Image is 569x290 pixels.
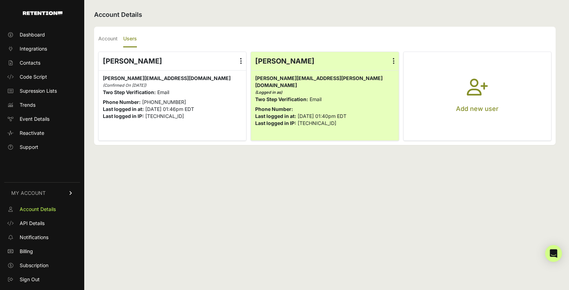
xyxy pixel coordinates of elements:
[4,29,80,40] a: Dashboard
[20,45,47,52] span: Integrations
[4,232,80,243] a: Notifications
[545,245,562,262] div: Open Intercom Messenger
[4,99,80,111] a: Trends
[20,116,49,123] span: Event Details
[142,99,186,105] span: [PHONE_NUMBER]
[20,130,44,137] span: Reactivate
[4,218,80,229] a: API Details
[23,11,62,15] img: Retention.com
[255,90,282,95] i: (Logged in as)
[103,113,144,119] strong: Last logged in IP:
[20,220,45,227] span: API Details
[123,31,137,47] label: Users
[4,113,80,125] a: Event Details
[4,141,80,153] a: Support
[255,113,296,119] strong: Last logged in at:
[255,75,383,88] span: [PERSON_NAME][EMAIL_ADDRESS][PERSON_NAME][DOMAIN_NAME]
[4,274,80,285] a: Sign Out
[103,83,146,88] i: (Confirmed On [DATE])
[255,106,293,112] strong: Phone Number:
[20,31,45,38] span: Dashboard
[255,96,308,102] strong: Two Step Verification:
[456,104,498,114] p: Add new user
[4,43,80,54] a: Integrations
[4,71,80,83] a: Code Script
[145,106,194,112] span: [DATE] 01:46pm EDT
[11,190,46,197] span: MY ACCOUNT
[4,246,80,257] a: Billing
[4,57,80,68] a: Contacts
[20,101,35,108] span: Trends
[310,96,322,102] span: Email
[4,204,80,215] a: Account Details
[20,87,57,94] span: Supression Lists
[251,52,398,70] div: [PERSON_NAME]
[20,276,40,283] span: Sign Out
[20,234,48,241] span: Notifications
[4,182,80,204] a: MY ACCOUNT
[4,127,80,139] a: Reactivate
[20,59,40,66] span: Contacts
[298,113,346,119] span: [DATE] 01:40pm EDT
[145,113,184,119] span: [TECHNICAL_ID]
[255,120,296,126] strong: Last logged in IP:
[20,73,47,80] span: Code Script
[103,75,231,81] span: [PERSON_NAME][EMAIL_ADDRESS][DOMAIN_NAME]
[94,10,556,20] h2: Account Details
[4,260,80,271] a: Subscription
[20,144,38,151] span: Support
[103,99,141,105] strong: Phone Number:
[298,120,336,126] span: [TECHNICAL_ID]
[4,85,80,97] a: Supression Lists
[157,89,169,95] span: Email
[99,52,246,70] div: [PERSON_NAME]
[404,52,551,140] button: Add new user
[98,31,118,47] label: Account
[103,106,144,112] strong: Last logged in at:
[20,206,56,213] span: Account Details
[20,262,48,269] span: Subscription
[20,248,33,255] span: Billing
[103,89,156,95] strong: Two Step Verification:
